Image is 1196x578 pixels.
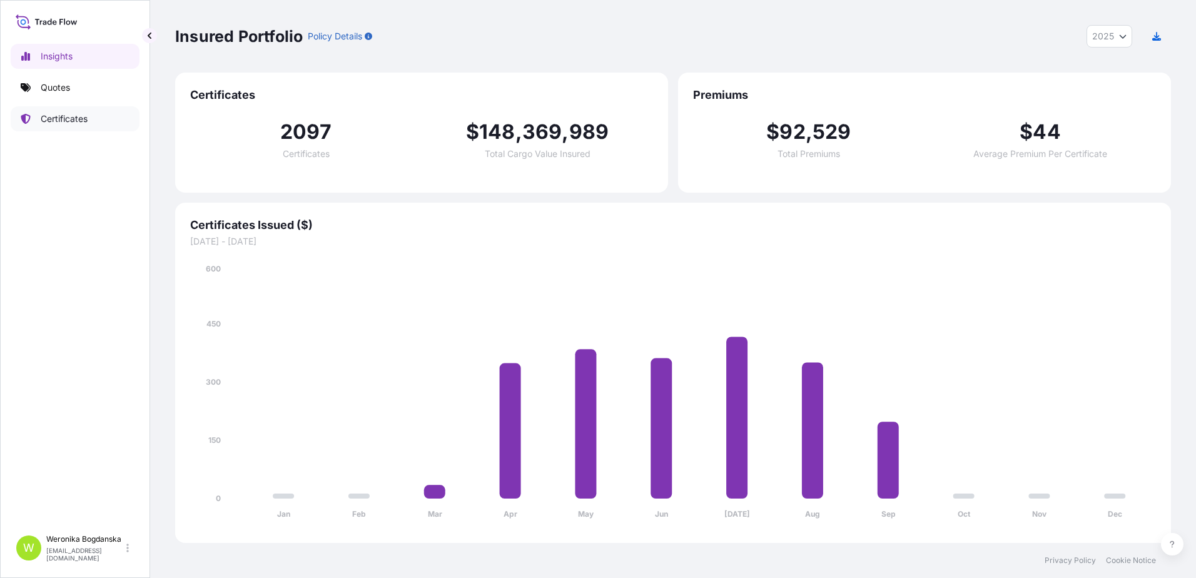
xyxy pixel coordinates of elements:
[515,122,522,142] span: ,
[277,509,290,519] tspan: Jan
[308,30,362,43] p: Policy Details
[1032,509,1047,519] tspan: Nov
[1033,122,1060,142] span: 44
[175,26,303,46] p: Insured Portfolio
[41,81,70,94] p: Quotes
[766,122,779,142] span: $
[352,509,366,519] tspan: Feb
[562,122,569,142] span: ,
[283,150,330,158] span: Certificates
[1106,555,1156,565] a: Cookie Notice
[190,235,1156,248] span: [DATE] - [DATE]
[1108,509,1122,519] tspan: Dec
[693,88,1156,103] span: Premiums
[655,509,668,519] tspan: Jun
[778,150,840,158] span: Total Premiums
[973,150,1107,158] span: Average Premium Per Certificate
[504,509,517,519] tspan: Apr
[806,122,813,142] span: ,
[522,122,562,142] span: 369
[958,509,971,519] tspan: Oct
[578,509,594,519] tspan: May
[779,122,805,142] span: 92
[1092,30,1114,43] span: 2025
[724,509,750,519] tspan: [DATE]
[479,122,515,142] span: 148
[1087,25,1132,48] button: Year Selector
[190,218,1156,233] span: Certificates Issued ($)
[805,509,820,519] tspan: Aug
[206,264,221,273] tspan: 600
[216,494,221,503] tspan: 0
[280,122,332,142] span: 2097
[428,509,442,519] tspan: Mar
[41,50,73,63] p: Insights
[881,509,896,519] tspan: Sep
[23,542,34,554] span: W
[466,122,479,142] span: $
[46,547,124,562] p: [EMAIL_ADDRESS][DOMAIN_NAME]
[569,122,609,142] span: 989
[41,113,88,125] p: Certificates
[11,44,139,69] a: Insights
[206,377,221,387] tspan: 300
[208,435,221,445] tspan: 150
[1020,122,1033,142] span: $
[11,106,139,131] a: Certificates
[11,75,139,100] a: Quotes
[206,319,221,328] tspan: 450
[46,534,124,544] p: Weronika Bogdanska
[190,88,653,103] span: Certificates
[485,150,590,158] span: Total Cargo Value Insured
[1045,555,1096,565] a: Privacy Policy
[813,122,851,142] span: 529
